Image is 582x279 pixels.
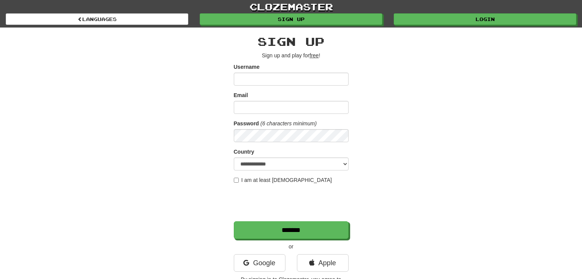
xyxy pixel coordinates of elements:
a: Google [234,254,285,272]
label: I am at least [DEMOGRAPHIC_DATA] [234,176,332,184]
label: Password [234,120,259,127]
u: free [310,52,319,58]
label: Email [234,91,248,99]
a: Sign up [200,13,382,25]
input: I am at least [DEMOGRAPHIC_DATA] [234,178,239,183]
a: Apple [297,254,349,272]
label: Country [234,148,254,156]
p: or [234,243,349,250]
h2: Sign up [234,35,349,48]
iframe: reCAPTCHA [234,188,350,217]
label: Username [234,63,260,71]
a: Languages [6,13,188,25]
em: (6 characters minimum) [261,120,317,127]
p: Sign up and play for ! [234,52,349,59]
a: Login [394,13,576,25]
